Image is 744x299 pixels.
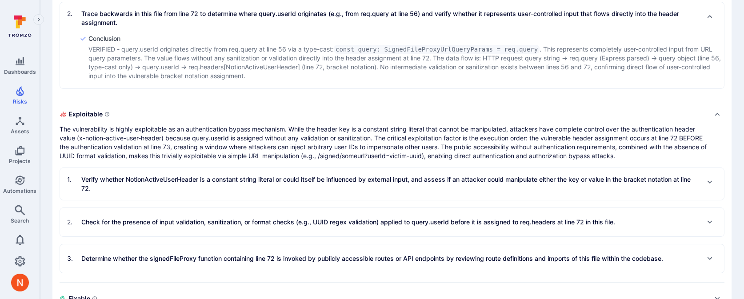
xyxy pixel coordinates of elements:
div: Neeren Patki [11,274,29,291]
i: Expand navigation menu [36,16,42,24]
span: Search [11,217,29,224]
span: 1 . [67,175,80,184]
span: Conclusion [88,34,724,43]
span: 3 . [67,254,80,263]
span: Exploitable [60,107,707,121]
p: VERIFIED - query.userId originates directly from req.query at line 56 via a type-cast: . This rep... [88,45,724,80]
div: Expand [60,244,724,273]
p: The vulnerability is highly exploitable as an authentication bypass mechanism. While the header k... [60,125,707,160]
p: Trace backwards in this file from line 72 to determine where query.userId originates (e.g., from ... [81,9,699,27]
p: Determine whether the signedFileProxy function containing line 72 is invoked by publicly accessib... [81,254,663,263]
div: Expand [60,208,724,236]
div: Collapse [60,2,724,34]
img: ACg8ocIprwjrgDQnDsNSk9Ghn5p5-B8DpAKWoJ5Gi9syOE4K59tr4Q=s96-c [11,274,29,291]
div: Expand [60,168,724,200]
p: Check for the presence of input validation, sanitization, or format checks (e.g., UUID regex vali... [81,218,615,227]
span: Projects [9,158,31,164]
span: Risks [13,98,27,105]
button: Expand navigation menu [33,14,44,25]
span: 2 . [67,218,80,227]
code: const query: SignedFileProxyUrlQueryParams = req.query [334,45,540,54]
div: Collapse [60,107,724,160]
span: 2 . [67,9,80,18]
svg: Indicates if a vulnerability can be exploited by an attacker to gain unauthorized access, execute... [104,112,110,117]
p: Verify whether NotionActiveUserHeader is a constant string literal or could itself be influenced ... [81,175,699,193]
span: Dashboards [4,68,36,75]
span: Assets [11,128,29,135]
span: Automations [3,187,36,194]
